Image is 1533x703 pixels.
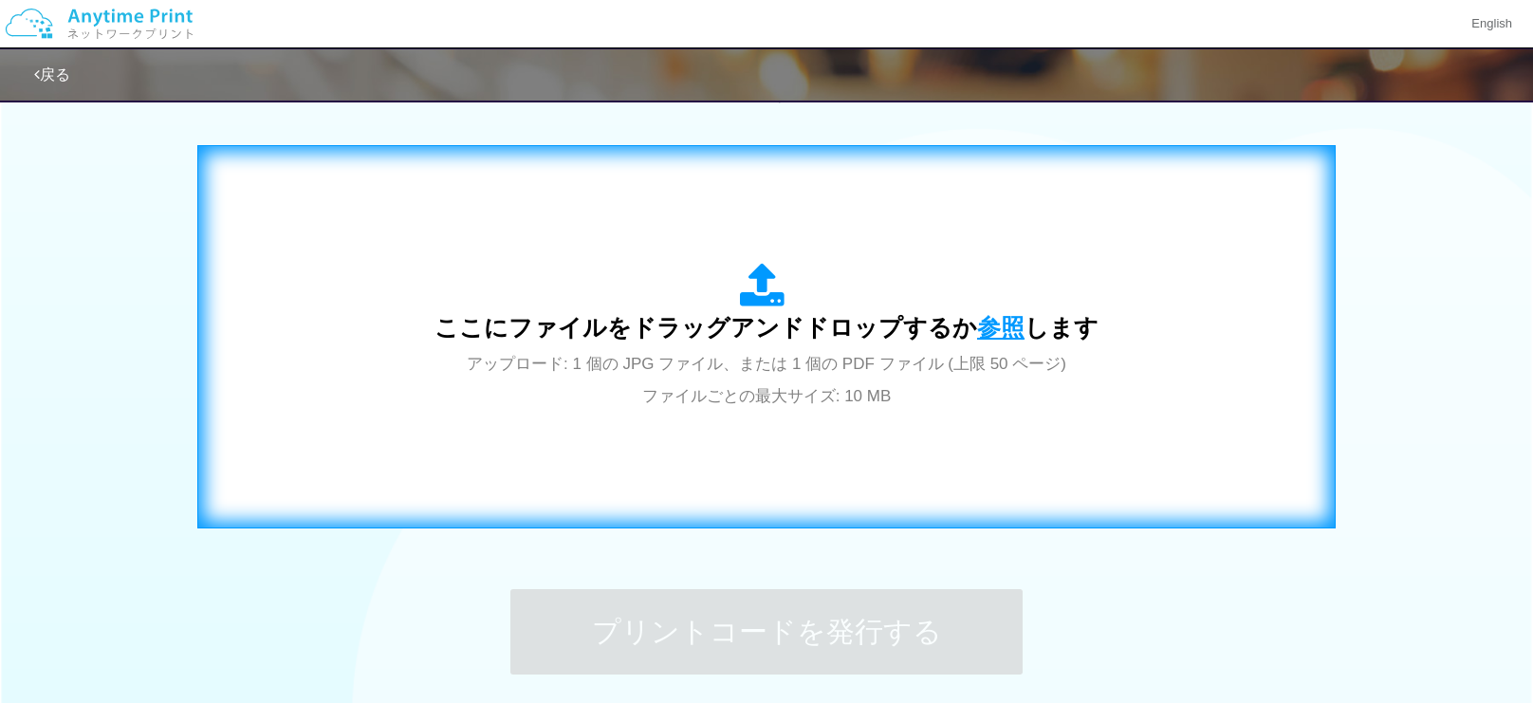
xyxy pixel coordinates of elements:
span: アップロード: 1 個の JPG ファイル、または 1 個の PDF ファイル (上限 50 ページ) ファイルごとの最大サイズ: 10 MB [467,355,1066,405]
span: 参照 [977,314,1025,341]
button: プリントコードを発行する [510,589,1023,675]
span: ステップ 2: プリントするファイルを選択 [550,78,983,103]
span: ここにファイルをドラッグアンドドロップするか します [434,314,1099,341]
a: 戻る [34,66,70,83]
